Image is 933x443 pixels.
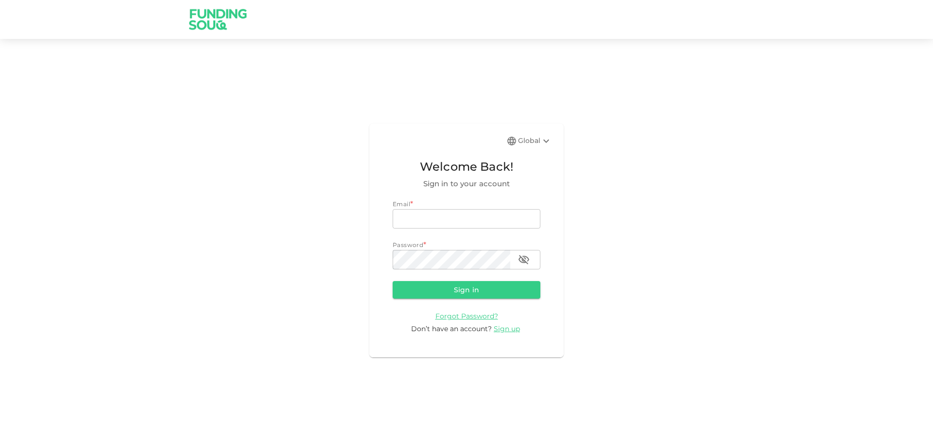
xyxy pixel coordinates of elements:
span: Welcome Back! [393,158,540,176]
button: Sign in [393,281,540,299]
span: Don’t have an account? [411,324,492,333]
input: email [393,209,540,229]
input: password [393,250,510,269]
a: Forgot Password? [435,311,498,320]
span: Password [393,241,423,248]
span: Sign in to your account [393,178,540,190]
span: Forgot Password? [435,312,498,320]
span: Email [393,200,410,208]
span: Sign up [494,324,520,333]
div: Global [518,135,552,147]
